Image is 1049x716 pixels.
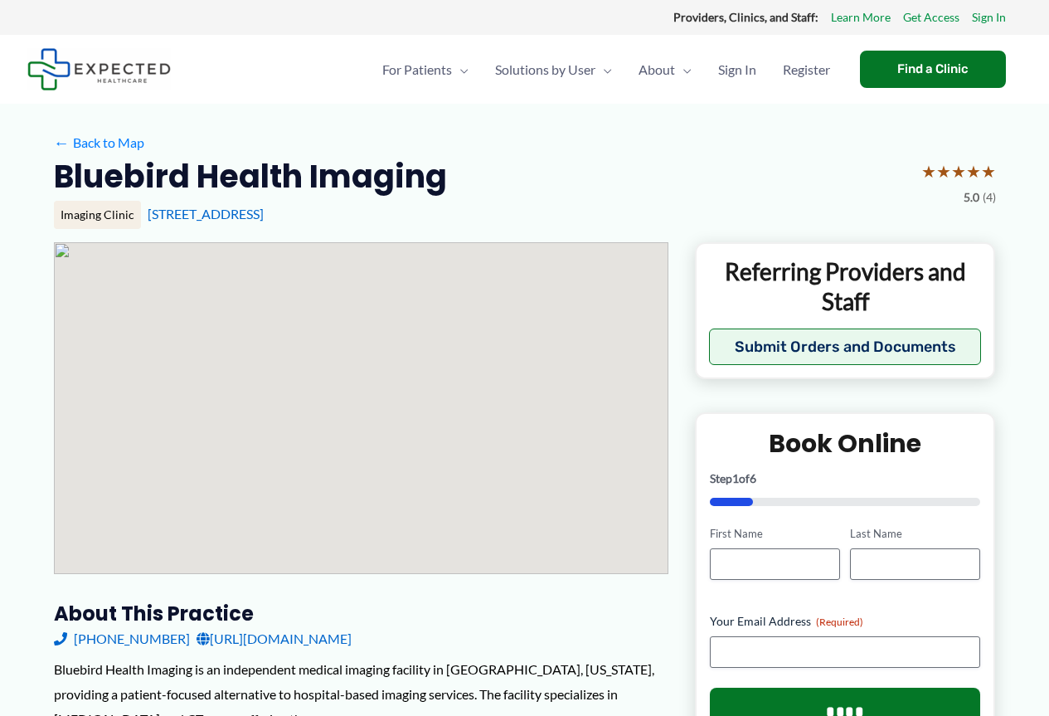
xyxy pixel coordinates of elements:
[750,471,756,485] span: 6
[850,526,980,542] label: Last Name
[595,41,612,99] span: Menu Toggle
[951,156,966,187] span: ★
[54,201,141,229] div: Imaging Clinic
[673,10,818,24] strong: Providers, Clinics, and Staff:
[54,601,668,626] h3: About this practice
[452,41,469,99] span: Menu Toggle
[369,41,843,99] nav: Primary Site Navigation
[718,41,756,99] span: Sign In
[860,51,1006,88] a: Find a Clinic
[54,130,144,155] a: ←Back to Map
[54,156,447,197] h2: Bluebird Health Imaging
[831,7,891,28] a: Learn More
[983,187,996,208] span: (4)
[964,187,979,208] span: 5.0
[148,206,264,222] a: [STREET_ADDRESS]
[705,41,770,99] a: Sign In
[921,156,936,187] span: ★
[54,134,70,150] span: ←
[197,626,352,651] a: [URL][DOMAIN_NAME]
[710,427,981,460] h2: Book Online
[972,7,1006,28] a: Sign In
[482,41,625,99] a: Solutions by UserMenu Toggle
[639,41,675,99] span: About
[816,616,863,628] span: (Required)
[27,48,171,90] img: Expected Healthcare Logo - side, dark font, small
[732,471,739,485] span: 1
[981,156,996,187] span: ★
[369,41,482,99] a: For PatientsMenu Toggle
[625,41,705,99] a: AboutMenu Toggle
[710,613,981,630] label: Your Email Address
[675,41,692,99] span: Menu Toggle
[382,41,452,99] span: For Patients
[936,156,951,187] span: ★
[903,7,959,28] a: Get Access
[710,526,840,542] label: First Name
[966,156,981,187] span: ★
[495,41,595,99] span: Solutions by User
[54,626,190,651] a: [PHONE_NUMBER]
[710,473,981,485] p: Step of
[783,41,830,99] span: Register
[770,41,843,99] a: Register
[709,256,982,317] p: Referring Providers and Staff
[709,329,982,365] button: Submit Orders and Documents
